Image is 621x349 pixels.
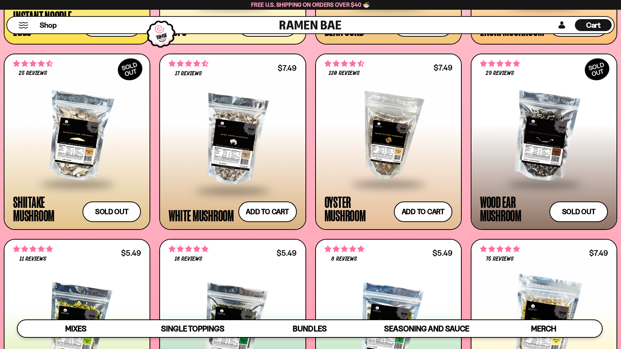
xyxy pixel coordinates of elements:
div: Wood Ear Mushroom [480,195,546,222]
span: 4.86 stars [480,59,520,69]
span: 4.75 stars [325,244,364,254]
button: Mobile Menu Trigger [18,22,28,28]
a: Mixes [18,320,135,337]
a: SOLDOUT 4.86 stars 29 reviews Wood Ear Mushroom Sold out [471,54,617,230]
span: 4.91 stars [480,244,520,254]
span: 8 reviews [331,256,357,262]
div: $5.49 [121,249,141,257]
span: Seasoning and Sauce [384,324,469,333]
span: Mixes [65,324,87,333]
span: Free U.S. Shipping on Orders over $40 🍜 [251,1,370,8]
div: $7.49 [434,64,452,71]
button: Sold out [549,201,608,222]
span: Shop [40,20,57,30]
a: 4.59 stars 17 reviews $7.49 White Mushroom Add to cart [159,54,306,230]
a: Single Toppings [135,320,251,337]
span: 4.52 stars [13,59,53,69]
span: Merch [531,324,556,333]
span: 17 reviews [175,71,202,77]
span: 4.68 stars [325,59,364,69]
span: Cart [586,21,601,30]
span: 130 reviews [329,70,359,76]
span: 75 reviews [486,256,514,262]
span: Bundles [293,324,326,333]
button: Add to cart [238,201,297,222]
span: 29 reviews [486,70,514,76]
span: Single Toppings [161,324,224,333]
a: Seasoning and Sauce [368,320,485,337]
div: Shiitake Mushroom [13,195,79,222]
div: White Mushroom [169,209,234,222]
a: Bundles [251,320,368,337]
span: 25 reviews [19,70,47,76]
span: 18 reviews [175,256,202,262]
button: Sold out [82,201,141,222]
span: 11 reviews [19,256,46,262]
div: $7.49 [589,249,608,257]
div: Cart [575,17,612,33]
div: $5.49 [277,249,296,257]
span: 4.59 stars [169,59,208,69]
span: 4.82 stars [13,244,53,254]
div: Oyster Mushroom [325,195,390,222]
span: 4.83 stars [169,244,208,254]
a: Shop [40,19,57,31]
a: Merch [485,320,602,337]
div: $5.49 [432,249,452,257]
a: 4.68 stars 130 reviews $7.49 Oyster Mushroom Add to cart [315,54,462,230]
div: $7.49 [278,64,296,72]
div: SOLD OUT [114,54,146,84]
div: SOLD OUT [581,54,613,84]
button: Add to cart [394,201,452,222]
a: SOLDOUT 4.52 stars 25 reviews Shiitake Mushroom Sold out [4,54,150,230]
